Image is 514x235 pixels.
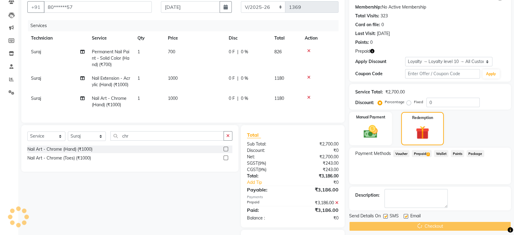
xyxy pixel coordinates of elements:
[241,95,248,102] span: 0 %
[355,4,505,10] div: No Active Membership
[355,58,405,65] div: Apply Discount
[242,215,293,221] div: Balance :
[247,132,261,138] span: Total
[229,75,235,82] span: 0 F
[242,206,293,214] div: Paid:
[293,206,343,214] div: ₹3,186.00
[293,154,343,160] div: ₹2,700.00
[242,179,301,186] a: Add Tip
[137,49,140,54] span: 1
[370,39,373,46] div: 0
[293,167,343,173] div: ₹243.00
[355,150,391,157] span: Payment Methods
[412,115,433,121] label: Redemption
[27,155,91,161] div: Nail Art - Chrome (Toes) (₹1000)
[28,20,343,31] div: Services
[241,49,248,55] span: 0 %
[410,213,420,220] span: Email
[229,95,235,102] span: 0 F
[27,146,92,153] div: Nail Art - Chrome (Hand) (₹1000)
[242,200,293,206] div: Prepaid
[168,75,178,81] span: 1000
[293,215,343,221] div: ₹0
[164,31,225,45] th: Price
[31,49,41,54] span: Suraj
[137,75,140,81] span: 1
[380,13,388,19] div: 323
[242,186,293,193] div: Payable:
[168,96,178,101] span: 1000
[355,100,374,106] div: Discount:
[242,167,293,173] div: ( )
[355,48,370,54] span: Prepaid
[274,96,284,101] span: 1180
[31,96,41,101] span: Suraj
[247,195,339,200] div: Payments
[44,1,152,13] input: Search by Name/Mobile/Email/Code
[237,95,238,102] span: |
[301,31,339,45] th: Action
[393,150,409,157] span: Voucher
[405,69,480,79] input: Enter Offer / Coupon Code
[241,75,248,82] span: 0 %
[110,131,224,141] input: Search or Scan
[247,167,258,172] span: CGST
[259,167,265,172] span: 9%
[242,154,293,160] div: Net:
[92,75,130,87] span: Nail Extension - Acrylic (Hand) (₹1000)
[414,99,423,105] label: Fixed
[274,49,282,54] span: 826
[293,200,343,206] div: ₹3,186.00
[88,31,134,45] th: Service
[259,161,265,166] span: 9%
[381,22,384,28] div: 0
[356,114,385,120] label: Manual Payment
[293,173,343,179] div: ₹3,186.00
[451,150,464,157] span: Points
[242,141,293,147] div: Sub Total:
[137,96,140,101] span: 1
[426,153,430,156] span: 2
[168,49,175,54] span: 700
[355,192,380,198] div: Description:
[467,150,484,157] span: Package
[301,179,343,186] div: ₹0
[237,49,238,55] span: |
[293,160,343,167] div: ₹243.00
[293,186,343,193] div: ₹3,186.00
[412,124,433,141] img: _gift.svg
[242,147,293,154] div: Discount:
[27,31,88,45] th: Technician
[31,75,41,81] span: Suraj
[355,89,383,95] div: Service Total:
[271,31,301,45] th: Total
[355,4,382,10] div: Membership:
[385,99,404,105] label: Percentage
[377,30,390,37] div: [DATE]
[237,75,238,82] span: |
[355,71,405,77] div: Coupon Code
[349,213,381,220] span: Send Details On
[355,30,376,37] div: Last Visit:
[355,39,369,46] div: Points:
[293,147,343,154] div: ₹0
[134,31,164,45] th: Qty
[390,213,399,220] span: SMS
[359,124,382,140] img: _cash.svg
[92,49,129,67] span: Permanent Nail Paint - Solid Color (Hand) (₹700)
[225,31,271,45] th: Disc
[355,13,379,19] div: Total Visits:
[434,150,448,157] span: Wallet
[229,49,235,55] span: 0 F
[242,160,293,167] div: ( )
[355,22,380,28] div: Card on file:
[92,96,127,107] span: Nail Art - Chrome (Hand) (₹1000)
[293,141,343,147] div: ₹2,700.00
[412,150,432,157] span: Prepaid
[27,1,44,13] button: +91
[385,89,405,95] div: ₹2,700.00
[247,160,258,166] span: SGST
[274,75,284,81] span: 1180
[482,69,500,79] button: Apply
[242,173,293,179] div: Total:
